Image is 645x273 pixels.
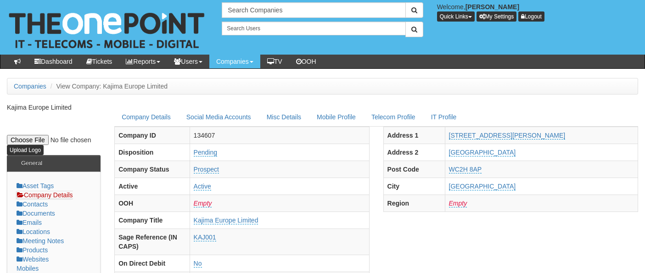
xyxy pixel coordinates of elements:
[79,55,119,68] a: Tickets
[17,228,50,235] a: Locations
[7,145,44,155] input: Upload Logo
[7,103,101,112] p: Kajima Europe Limited
[383,178,445,195] th: City
[114,107,178,127] a: Company Details
[167,55,209,68] a: Users
[222,2,405,18] input: Search Companies
[14,83,46,90] a: Companies
[289,55,323,68] a: OOH
[17,201,48,208] a: Contacts
[449,166,482,173] a: WC2H 8AP
[115,255,190,272] th: On Direct Debit
[449,132,566,139] a: [STREET_ADDRESS][PERSON_NAME]
[115,127,190,144] th: Company ID
[449,183,516,190] a: [GEOGRAPHIC_DATA]
[383,144,445,161] th: Address 2
[222,22,405,35] input: Search Users
[430,2,645,22] div: Welcome,
[194,217,258,224] a: Kajima Europe Limited
[260,55,289,68] a: TV
[17,246,48,254] a: Products
[17,237,64,245] a: Meeting Notes
[383,195,445,212] th: Region
[364,107,423,127] a: Telecom Profile
[115,161,190,178] th: Company Status
[449,149,516,156] a: [GEOGRAPHIC_DATA]
[119,55,167,68] a: Reports
[17,210,55,217] a: Documents
[115,212,190,228] th: Company Title
[17,191,73,199] a: Company Details
[17,265,39,272] a: Mobiles
[115,195,190,212] th: OOH
[383,127,445,144] th: Address 1
[424,107,464,127] a: IT Profile
[309,107,363,127] a: Mobile Profile
[449,200,467,207] a: Empty
[17,182,54,189] a: Asset Tags
[383,161,445,178] th: Post Code
[194,260,202,267] a: No
[194,234,216,241] a: KAJ001
[259,107,308,127] a: Misc Details
[48,82,168,91] li: View Company: Kajima Europe Limited
[17,219,42,226] a: Emails
[115,228,190,255] th: Sage Reference (IN CAPS)
[194,166,219,173] a: Prospect
[209,55,260,68] a: Companies
[17,256,49,263] a: Websites
[194,200,212,207] a: Empty
[466,3,519,11] b: [PERSON_NAME]
[190,127,369,144] td: 134607
[477,11,517,22] a: My Settings
[17,156,47,171] h3: General
[115,178,190,195] th: Active
[194,149,217,156] a: Pending
[437,11,475,22] button: Quick Links
[179,107,258,127] a: Social Media Accounts
[194,183,211,190] a: Active
[28,55,79,68] a: Dashboard
[115,144,190,161] th: Disposition
[518,11,544,22] a: Logout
